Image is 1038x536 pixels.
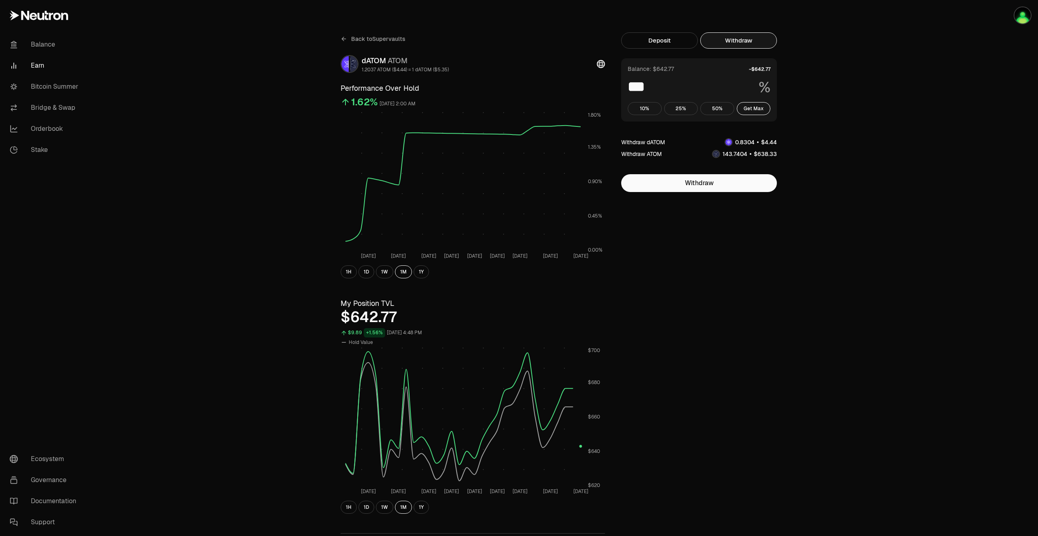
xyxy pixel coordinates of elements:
[364,328,385,337] div: +1.56%
[3,448,88,470] a: Ecosystem
[421,253,436,259] tspan: [DATE]
[621,174,777,192] button: Withdraw
[3,118,88,139] a: Orderbook
[588,482,600,489] tspan: $620
[380,99,416,109] div: [DATE] 2:00 AM
[759,79,770,96] span: %
[388,56,407,65] span: ATOM
[725,139,732,145] img: dATOM Logo
[513,253,528,259] tspan: [DATE]
[351,35,405,43] span: Back to Supervaults
[395,501,412,514] button: 1M
[621,138,665,146] div: Withdraw dATOM
[348,328,362,337] div: $9.89
[3,97,88,118] a: Bridge & Swap
[341,265,357,278] button: 1H
[3,491,88,512] a: Documentation
[3,55,88,76] a: Earn
[350,56,358,72] img: ATOM Logo
[444,253,459,259] tspan: [DATE]
[391,253,406,259] tspan: [DATE]
[664,102,698,115] button: 25%
[361,488,376,495] tspan: [DATE]
[573,488,588,495] tspan: [DATE]
[543,488,558,495] tspan: [DATE]
[588,178,602,185] tspan: 0.90%
[341,501,357,514] button: 1H
[376,265,393,278] button: 1W
[362,55,449,66] div: dATOM
[362,66,449,73] div: 1.2037 ATOM ($4.44) = 1 dATOM ($5.35)
[341,83,605,94] h3: Performance Over Hold
[621,150,662,158] div: Withdraw ATOM
[3,470,88,491] a: Governance
[444,488,459,495] tspan: [DATE]
[588,448,600,455] tspan: $640
[358,501,374,514] button: 1D
[621,32,698,49] button: Deposit
[700,102,734,115] button: 50%
[713,151,719,157] img: ATOM Logo
[467,253,482,259] tspan: [DATE]
[588,414,600,420] tspan: $660
[588,144,601,150] tspan: 1.35%
[391,488,406,495] tspan: [DATE]
[467,488,482,495] tspan: [DATE]
[351,96,378,109] div: 1.62%
[376,501,393,514] button: 1W
[588,112,601,118] tspan: 1.80%
[3,512,88,533] a: Support
[588,213,602,219] tspan: 0.45%
[349,339,373,346] span: Hold Value
[628,65,674,73] div: Balance: $642.77
[421,488,436,495] tspan: [DATE]
[588,379,600,386] tspan: $680
[3,76,88,97] a: Bitcoin Summer
[543,253,558,259] tspan: [DATE]
[414,501,429,514] button: 1Y
[387,328,422,337] div: [DATE] 4:48 PM
[341,32,405,45] a: Back toSupervaults
[341,309,605,325] div: $642.77
[361,253,376,259] tspan: [DATE]
[341,56,349,72] img: dATOM Logo
[588,247,603,253] tspan: 0.00%
[490,488,505,495] tspan: [DATE]
[573,253,588,259] tspan: [DATE]
[3,34,88,55] a: Balance
[341,298,605,309] h3: My Position TVL
[588,347,600,354] tspan: $700
[358,265,374,278] button: 1D
[414,265,429,278] button: 1Y
[3,139,88,160] a: Stake
[737,102,771,115] button: Get Max
[513,488,528,495] tspan: [DATE]
[490,253,505,259] tspan: [DATE]
[395,265,412,278] button: 1M
[628,102,662,115] button: 10%
[700,32,777,49] button: Withdraw
[1014,7,1031,23] img: portefeuilleterra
